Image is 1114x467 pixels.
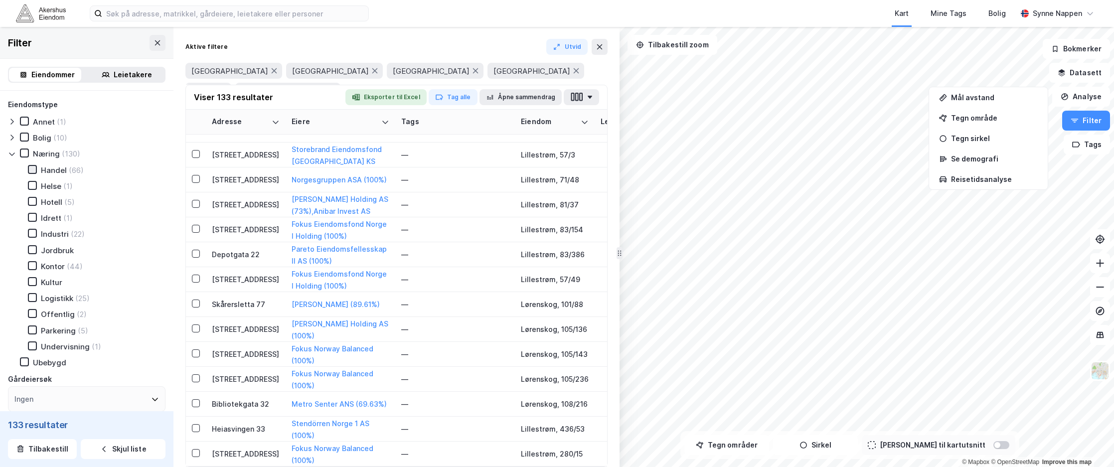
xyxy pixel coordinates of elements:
[1064,419,1114,467] iframe: Chat Widget
[988,7,1006,19] div: Bolig
[1033,7,1082,19] div: Synne Nappen
[63,213,73,223] div: (1)
[8,35,32,51] div: Filter
[63,181,73,191] div: (1)
[401,446,509,462] div: —
[57,117,66,127] div: (1)
[41,342,90,351] div: Undervisning
[601,424,653,434] div: 1
[53,133,67,143] div: (10)
[8,373,52,385] div: Gårdeiersøk
[880,439,985,451] div: [PERSON_NAME] til kartutsnitt
[401,272,509,288] div: —
[292,117,377,127] div: Eiere
[41,326,76,335] div: Parkering
[8,419,165,431] div: 133 resultater
[41,197,62,207] div: Hotell
[628,35,717,55] button: Tilbakestill zoom
[71,229,85,239] div: (22)
[14,393,33,405] div: Ingen
[601,349,653,359] div: 2
[212,117,268,127] div: Adresse
[212,324,280,334] div: [STREET_ADDRESS]
[401,421,509,437] div: —
[401,297,509,312] div: —
[64,197,75,207] div: (5)
[521,199,589,210] div: Lillestrøm, 81/37
[521,449,589,459] div: Lillestrøm, 280/15
[212,399,280,409] div: Bibliotekgata 32
[521,424,589,434] div: Lillestrøm, 436/53
[41,165,67,175] div: Handel
[521,249,589,260] div: Lillestrøm, 83/386
[521,117,577,127] div: Eiendom
[601,324,653,334] div: 1
[601,174,653,185] div: 7
[75,294,90,303] div: (25)
[401,371,509,387] div: —
[401,117,509,127] div: Tags
[92,342,101,351] div: (1)
[521,399,589,409] div: Lørenskog, 108/216
[401,147,509,163] div: —
[773,435,858,455] button: Sirkel
[41,181,61,191] div: Helse
[1042,459,1092,466] a: Improve this map
[41,213,61,223] div: Idrett
[931,7,966,19] div: Mine Tags
[684,435,769,455] button: Tegn områder
[212,449,280,459] div: [STREET_ADDRESS]
[479,89,562,105] button: Åpne sammendrag
[1049,63,1110,83] button: Datasett
[77,310,87,319] div: (2)
[401,197,509,213] div: —
[521,374,589,384] div: Lørenskog, 105/236
[62,149,80,158] div: (130)
[191,66,268,76] span: [GEOGRAPHIC_DATA]
[401,346,509,362] div: —
[212,424,280,434] div: Heiasvingen 33
[41,310,75,319] div: Offentlig
[67,262,83,271] div: (44)
[41,294,73,303] div: Logistikk
[493,66,570,76] span: [GEOGRAPHIC_DATA]
[292,66,369,76] span: [GEOGRAPHIC_DATA]
[114,69,152,81] div: Leietakere
[81,439,165,459] button: Skjul liste
[41,262,65,271] div: Kontor
[33,117,55,127] div: Annet
[1062,111,1110,131] button: Filter
[951,93,1038,102] div: Mål avstand
[212,150,280,160] div: [STREET_ADDRESS]
[345,89,427,105] button: Eksporter til Excel
[951,134,1038,143] div: Tegn sirkel
[78,326,88,335] div: (5)
[1064,419,1114,467] div: Kontrollprogram for chat
[344,84,371,97] button: 1 mer
[601,399,653,409] div: 55
[521,150,589,160] div: Lillestrøm, 57/3
[951,175,1038,183] div: Reisetidsanalyse
[102,6,368,21] input: Søk på adresse, matrikkel, gårdeiere, leietakere eller personer
[41,246,74,255] div: Jordbruk
[401,247,509,263] div: —
[601,449,653,459] div: 4
[212,349,280,359] div: [STREET_ADDRESS]
[962,459,989,466] a: Mapbox
[212,224,280,235] div: [STREET_ADDRESS]
[185,43,228,51] div: Aktive filtere
[41,229,69,239] div: Industri
[401,172,509,188] div: —
[1052,87,1110,107] button: Analyse
[212,174,280,185] div: [STREET_ADDRESS]
[212,199,280,210] div: [STREET_ADDRESS]
[601,249,653,260] div: 2
[8,439,77,459] button: Tilbakestill
[393,66,470,76] span: [GEOGRAPHIC_DATA]
[31,69,75,81] div: Eiendommer
[521,324,589,334] div: Lørenskog, 105/136
[951,155,1038,163] div: Se demografi
[401,396,509,412] div: —
[16,4,66,22] img: akershus-eiendom-logo.9091f326c980b4bce74ccdd9f866810c.svg
[601,199,653,210] div: 15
